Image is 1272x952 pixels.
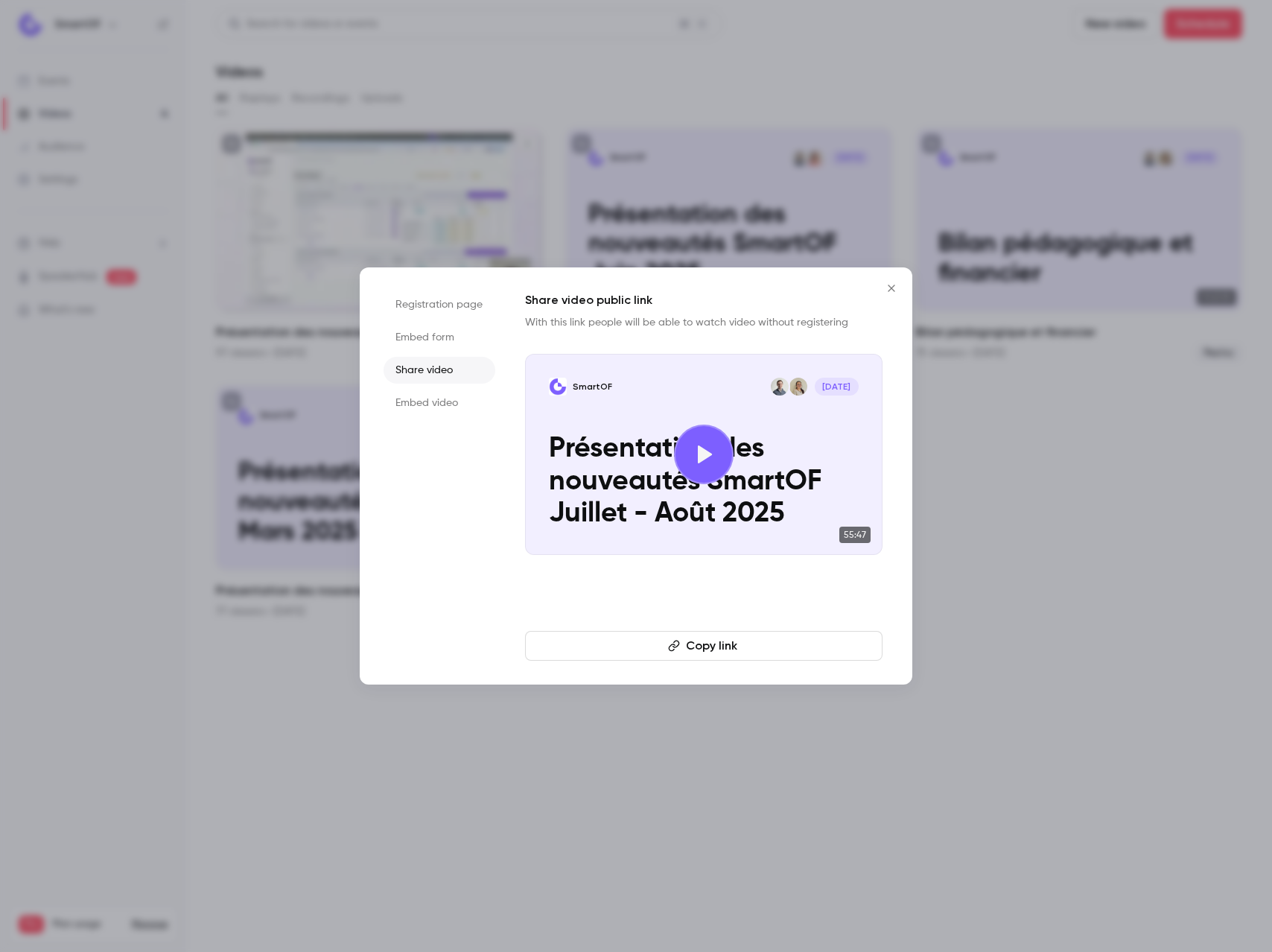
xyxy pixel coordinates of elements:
[525,631,883,661] button: Copy link
[384,357,495,384] li: Share video
[525,354,883,555] a: Présentation des nouveautés SmartOF Juillet - Août 2025SmartOFAnaïs GrangerBarnabé Chauvin[DATE]P...
[384,324,495,351] li: Embed form
[525,315,883,330] p: With this link people will be able to watch video without registering
[839,527,871,543] span: 55:47
[384,291,495,318] li: Registration page
[384,390,495,416] li: Embed video
[877,273,906,303] button: Close
[525,291,883,309] h1: Share video public link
